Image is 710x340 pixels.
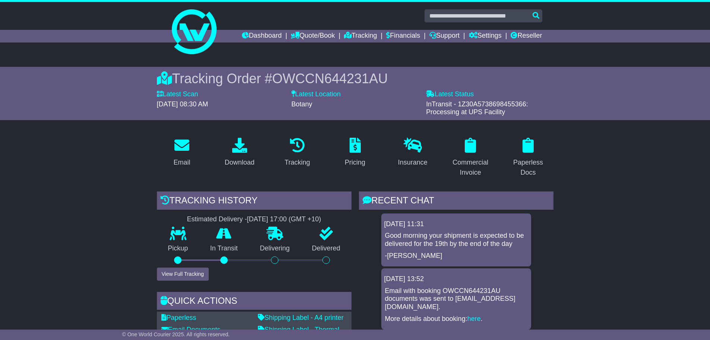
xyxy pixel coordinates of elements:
[426,90,474,99] label: Latest Status
[199,244,249,253] p: In Transit
[247,215,321,224] div: [DATE] 17:00 (GMT +10)
[249,244,301,253] p: Delivering
[168,135,195,170] a: Email
[173,157,190,168] div: Email
[157,292,351,312] div: Quick Actions
[161,314,196,321] a: Paperless
[426,100,528,116] span: InTransit - 1Z30A5738698455366: Processing at UPS Facility
[157,100,208,108] span: [DATE] 08:30 AM
[157,268,209,281] button: View Full Tracking
[384,275,528,283] div: [DATE] 13:52
[220,135,259,170] a: Download
[385,232,527,248] p: Good morning your shipment is expected to be delivered for the 19th by the end of the day
[291,30,335,43] a: Quote/Book
[445,135,496,180] a: Commercial Invoice
[467,315,481,322] a: here
[385,252,527,260] p: -[PERSON_NAME]
[508,157,549,178] div: Paperless Docs
[242,30,282,43] a: Dashboard
[340,135,370,170] a: Pricing
[225,157,255,168] div: Download
[280,135,315,170] a: Tracking
[291,90,341,99] label: Latest Location
[272,71,388,86] span: OWCCN644231AU
[284,157,310,168] div: Tracking
[258,314,344,321] a: Shipping Label - A4 printer
[511,30,542,43] a: Reseller
[359,191,553,212] div: RECENT CHAT
[393,135,432,170] a: Insurance
[157,71,553,87] div: Tracking Order #
[385,287,527,311] p: Email with booking OWCCN644231AU documents was sent to [EMAIL_ADDRESS][DOMAIN_NAME].
[157,244,199,253] p: Pickup
[157,90,198,99] label: Latest Scan
[301,244,351,253] p: Delivered
[429,30,460,43] a: Support
[122,331,230,337] span: © One World Courier 2025. All rights reserved.
[386,30,420,43] a: Financials
[503,135,553,180] a: Paperless Docs
[344,30,377,43] a: Tracking
[157,191,351,212] div: Tracking history
[398,157,427,168] div: Insurance
[161,326,221,333] a: Email Documents
[157,215,351,224] div: Estimated Delivery -
[385,315,527,323] p: More details about booking: .
[469,30,502,43] a: Settings
[450,157,491,178] div: Commercial Invoice
[345,157,365,168] div: Pricing
[291,100,312,108] span: Botany
[384,220,528,228] div: [DATE] 11:31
